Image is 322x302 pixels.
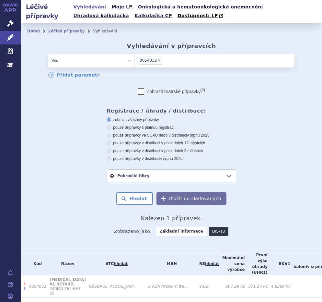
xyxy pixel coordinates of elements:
label: Zobrazit bratrské přípravky [138,88,205,95]
input: 0054032 [164,57,167,63]
abbr: (?) [201,88,205,92]
td: STADA Arzneimitte... [144,275,196,298]
th: RS [196,252,219,275]
a: Kalkulačka CP [132,11,174,20]
del: hledat [205,261,219,266]
span: C08DA01 [89,284,107,289]
td: 4,8380 Kč [268,275,290,298]
a: DIS-13 [209,227,228,236]
span: 24/2 [199,284,208,289]
li: Vyhledávání [93,26,125,36]
span: Dostupnosti LP [178,13,218,18]
span: Registrace tohoto produktu byla zrušena. [24,282,26,286]
a: Moje LP [110,3,134,11]
a: Pokročilé filtry [107,170,236,182]
td: 207,29 Kč [219,275,245,298]
th: První výše úhrady (UHR1) [245,252,267,275]
a: Dostupnosti LP [176,11,226,20]
button: Uložit do sledovaných [156,192,226,205]
span: v srpnu 2025 [187,133,209,138]
th: ATC [86,252,144,275]
a: Léčivé přípravky [48,29,85,33]
span: [MEDICAL_DATA] [109,285,134,288]
span: 0054032 [140,58,157,63]
span: 240MG TBL RET 50 [50,286,81,296]
a: Vyhledávání [72,3,108,11]
label: pouze přípravky v distribuci v posledních 12 měsících [107,140,236,146]
span: [MEDICAL_DATA] AL RETARD [50,277,86,286]
span: Zobrazeno jako: [114,227,152,236]
button: Hledat [116,192,153,205]
a: Onkologická a hematoonkologická onemocnění [136,3,265,11]
th: EKV1 [268,252,290,275]
h2: Léčivé přípravky [21,2,72,20]
span: v srpnu 2025 [160,156,182,161]
th: Kód [26,252,46,275]
span: × [157,58,161,62]
h3: Registrace / úhrady / distribuce: [107,108,236,114]
label: pouze přípravky s platnou registrací [107,125,236,130]
a: hledat [114,261,128,266]
label: pouze přípravky v distribuci v posledních 3 měsících [107,148,236,153]
label: pouze přípravky v distribuci [107,156,236,161]
span: Nalezen 1 přípravek. [141,215,202,222]
a: Úhradová kalkulačka [72,11,131,20]
a: Domů [27,29,40,33]
td: 371,17 Kč [245,275,267,298]
th: Název [46,252,86,275]
span: Poslední data tohoto produktu jsou ze SCAU platného k 01.10.2024. [24,286,26,291]
a: vyhledávání neobsahuje žádnou platnou referenční skupinu [205,261,219,266]
label: zobrazit všechny přípravky [107,117,236,122]
h2: Vyhledávání v přípravcích [127,42,216,50]
label: pouze přípravky ve SCAU nebo v distribuci [107,133,236,138]
td: 0054032 [26,275,46,298]
th: Maximální cena výrobce [219,252,245,275]
a: Přidat parametr [48,72,100,78]
strong: Základní informace [156,227,206,236]
th: MAH [144,252,196,275]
